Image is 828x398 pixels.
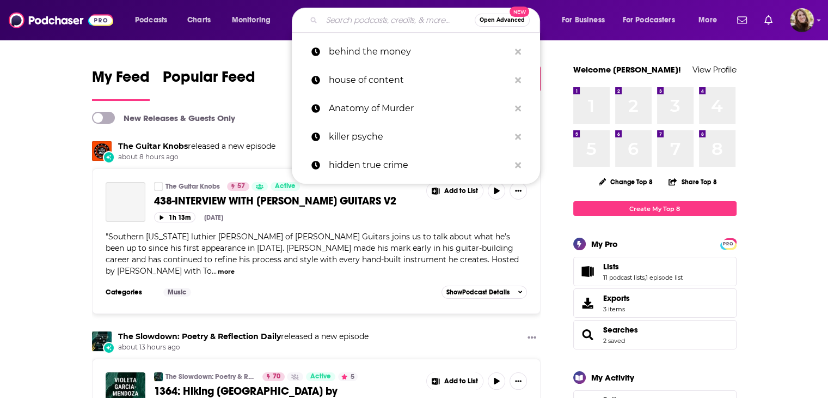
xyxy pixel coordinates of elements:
[9,10,113,31] img: Podchaser - Follow, Share and Rate Podcasts
[446,288,510,296] span: Show Podcast Details
[163,68,255,93] span: Popular Feed
[329,94,510,123] p: Anatomy of Murder
[218,267,235,276] button: more
[510,372,527,390] button: Show More Button
[92,112,235,124] a: New Releases & Guests Only
[790,8,814,32] img: User Profile
[92,331,112,351] img: The Slowdown: Poetry & Reflection Daily
[444,187,478,195] span: Add to List
[292,151,540,179] a: hidden true crime
[338,372,358,381] button: 5
[573,64,681,75] a: Welcome [PERSON_NAME]!
[603,262,683,272] a: Lists
[577,296,599,311] span: Exports
[603,293,630,303] span: Exports
[106,182,145,222] a: 438-INTERVIEW WITH JENNINGS GUITARS V2
[623,13,675,28] span: For Podcasters
[577,327,599,342] a: Searches
[603,337,625,345] a: 2 saved
[154,212,195,222] button: 1h 13m
[427,372,483,390] button: Show More Button
[573,288,737,318] a: Exports
[692,64,737,75] a: View Profile
[103,151,115,163] div: New Episode
[722,240,735,248] span: PRO
[292,94,540,123] a: Anatomy of Murder
[163,68,255,101] a: Popular Feed
[554,11,618,29] button: open menu
[204,214,223,221] div: [DATE]
[573,320,737,349] span: Searches
[577,264,599,279] a: Lists
[573,201,737,216] a: Create My Top 8
[262,372,285,381] a: 70
[118,331,369,342] h3: released a new episode
[591,372,634,383] div: My Activity
[592,175,660,189] button: Change Top 8
[523,331,541,345] button: Show More Button
[154,182,163,191] a: The Guitar Knobs
[322,11,475,29] input: Search podcasts, credits, & more...
[444,377,478,385] span: Add to List
[237,181,245,192] span: 57
[106,232,519,276] span: Southern [US_STATE] luthier [PERSON_NAME] of [PERSON_NAME] Guitars joins us to talk about what he...
[591,239,618,249] div: My Pro
[733,11,751,29] a: Show notifications dropdown
[118,141,188,151] a: The Guitar Knobs
[790,8,814,32] button: Show profile menu
[292,123,540,151] a: killer psyche
[212,266,217,276] span: ...
[603,274,645,281] a: 11 podcast lists
[292,66,540,94] a: house of content
[722,239,735,248] a: PRO
[475,14,530,27] button: Open AdvancedNew
[227,182,249,191] a: 57
[273,371,280,382] span: 70
[645,274,646,281] span: ,
[603,262,619,272] span: Lists
[760,11,777,29] a: Show notifications dropdown
[427,182,483,200] button: Show More Button
[292,38,540,66] a: behind the money
[106,288,155,297] h3: Categories
[310,371,331,382] span: Active
[562,13,605,28] span: For Business
[603,325,638,335] a: Searches
[275,181,296,192] span: Active
[329,123,510,151] p: killer psyche
[329,151,510,179] p: hidden true crime
[92,141,112,161] a: The Guitar Knobs
[510,182,527,200] button: Show More Button
[106,232,519,276] span: "
[573,257,737,286] span: Lists
[118,331,281,341] a: The Slowdown: Poetry & Reflection Daily
[165,372,255,381] a: The Slowdown: Poetry & Reflection Daily
[691,11,731,29] button: open menu
[480,17,525,23] span: Open Advanced
[163,288,191,297] a: Music
[790,8,814,32] span: Logged in as katiefuchs
[616,11,691,29] button: open menu
[118,153,275,162] span: about 8 hours ago
[441,286,528,299] button: ShowPodcast Details
[92,68,150,93] span: My Feed
[224,11,285,29] button: open menu
[187,13,211,28] span: Charts
[118,141,275,152] h3: released a new episode
[165,182,220,191] a: The Guitar Knobs
[154,194,396,208] span: 438-INTERVIEW WITH [PERSON_NAME] GUITARS V2
[118,343,369,352] span: about 13 hours ago
[232,13,271,28] span: Monitoring
[271,182,300,191] a: Active
[103,342,115,354] div: New Episode
[154,372,163,381] img: The Slowdown: Poetry & Reflection Daily
[510,7,529,17] span: New
[302,8,550,33] div: Search podcasts, credits, & more...
[603,305,630,313] span: 3 items
[698,13,717,28] span: More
